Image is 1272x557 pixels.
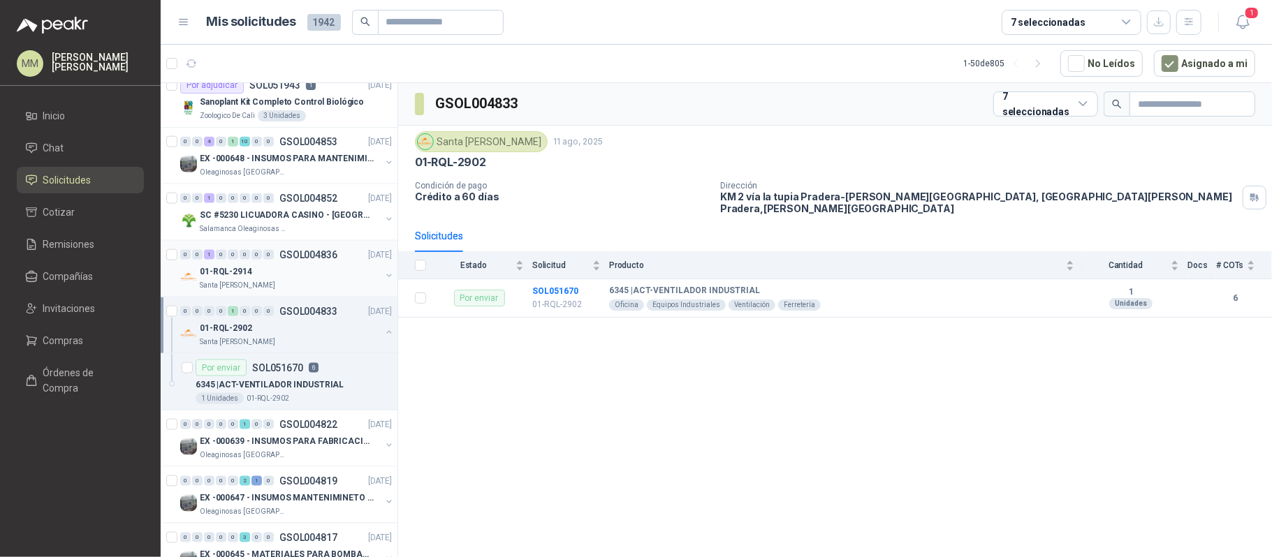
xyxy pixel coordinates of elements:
[204,419,214,429] div: 0
[180,212,197,229] img: Company Logo
[532,298,601,311] p: 01-RQL-2902
[43,108,66,124] span: Inicio
[43,172,92,188] span: Solicitudes
[454,290,505,306] div: Por enviar
[368,79,392,92] p: [DATE]
[306,80,316,90] p: 1
[1216,252,1272,279] th: # COTs
[216,250,226,260] div: 0
[240,476,250,486] div: 2
[196,393,244,404] div: 1 Unidades
[1083,260,1168,270] span: Cantidad
[228,419,238,429] div: 0
[17,135,144,161] a: Chat
[263,137,274,147] div: 0
[200,336,275,348] p: Santa [PERSON_NAME]
[200,110,255,121] p: Zoologico De Cali
[196,359,247,376] div: Por enviar
[200,435,374,448] p: EX -000639 - INSUMOS PARA FABRICACION DE MALLA TAM
[180,99,197,116] img: Company Logo
[609,252,1083,279] th: Producto
[200,322,252,335] p: 01-RQL-2902
[415,191,709,202] p: Crédito a 60 días
[161,354,397,410] a: Por enviarSOL05167066345 |ACT-VENTILADOR INDUSTRIAL1 Unidades01-RQL-2902
[228,137,238,147] div: 1
[216,533,226,542] div: 0
[52,52,144,72] p: [PERSON_NAME] [PERSON_NAME]
[263,476,274,486] div: 0
[240,250,250,260] div: 0
[553,135,603,149] p: 11 ago, 2025
[279,419,337,429] p: GSOL004822
[279,533,337,542] p: GSOL004817
[368,192,392,205] p: [DATE]
[17,103,144,129] a: Inicio
[216,193,226,203] div: 0
[609,260,1063,270] span: Producto
[415,131,548,152] div: Santa [PERSON_NAME]
[609,285,760,297] b: 6345 | ACT-VENTILADOR INDUSTRIAL
[200,167,288,178] p: Oleaginosas [GEOGRAPHIC_DATA][PERSON_NAME]
[368,475,392,488] p: [DATE]
[180,325,197,342] img: Company Logo
[1109,298,1153,309] div: Unidades
[43,333,84,348] span: Compras
[204,193,214,203] div: 1
[1112,99,1122,109] span: search
[240,306,250,316] div: 0
[251,476,262,486] div: 1
[368,248,392,262] p: [DATE]
[1187,252,1216,279] th: Docs
[17,263,144,290] a: Compañías
[192,193,203,203] div: 0
[778,299,821,311] div: Ferretería
[360,17,370,27] span: search
[200,209,374,222] p: SC #5230 LICUADORA CASINO - [GEOGRAPHIC_DATA]
[17,327,144,354] a: Compras
[307,14,341,31] span: 1942
[1244,6,1259,20] span: 1
[647,299,726,311] div: Equipos Industriales
[43,237,95,252] span: Remisiones
[532,260,590,270] span: Solicitud
[368,135,392,149] p: [DATE]
[180,438,197,455] img: Company Logo
[279,250,337,260] p: GSOL004836
[1083,287,1179,298] b: 1
[1083,252,1187,279] th: Cantidad
[251,306,262,316] div: 0
[1060,50,1143,77] button: No Leídos
[228,306,238,316] div: 1
[532,286,578,296] a: SOL051670
[216,137,226,147] div: 0
[368,418,392,431] p: [DATE]
[192,476,203,486] div: 0
[180,303,395,348] a: 0 0 0 0 1 0 0 0 GSOL004833[DATE] Company Logo01-RQL-2902Santa [PERSON_NAME]
[368,305,392,318] p: [DATE]
[43,365,131,396] span: Órdenes de Compra
[279,193,337,203] p: GSOL004852
[279,476,337,486] p: GSOL004819
[192,533,203,542] div: 0
[1154,50,1255,77] button: Asignado a mi
[200,96,364,109] p: Sanoplant Kit Completo Control Biológico
[1230,10,1255,35] button: 1
[180,419,191,429] div: 0
[180,193,191,203] div: 0
[180,473,395,517] a: 0 0 0 0 0 2 1 0 GSOL004819[DATE] Company LogoEX -000647 - INSUMOS MANTENIMINETO MECANICOOleaginos...
[609,299,644,311] div: Oficina
[251,419,262,429] div: 0
[17,50,43,77] div: MM
[434,252,532,279] th: Estado
[228,193,238,203] div: 0
[415,155,486,170] p: 01-RQL-2902
[251,250,262,260] div: 0
[204,137,214,147] div: 4
[252,363,303,373] p: SOL051670
[180,133,395,178] a: 0 0 4 0 1 10 0 0 GSOL004853[DATE] Company LogoEX -000648 - INSUMOS PARA MANTENIMIENITO MECANICOOl...
[180,476,191,486] div: 0
[43,301,96,316] span: Invitaciones
[43,205,75,220] span: Cotizar
[729,299,775,311] div: Ventilación
[200,506,288,517] p: Oleaginosas [GEOGRAPHIC_DATA][PERSON_NAME]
